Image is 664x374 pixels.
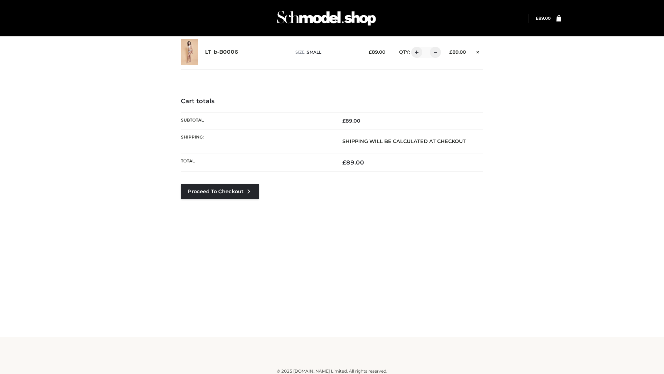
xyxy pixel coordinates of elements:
[392,47,439,58] div: QTY:
[181,184,259,199] a: Proceed to Checkout
[307,50,321,55] span: SMALL
[342,159,364,166] bdi: 89.00
[181,129,332,153] th: Shipping:
[369,49,385,55] bdi: 89.00
[473,47,483,56] a: Remove this item
[536,16,538,21] span: £
[449,49,452,55] span: £
[295,49,358,55] p: size :
[536,16,551,21] a: £89.00
[181,153,332,172] th: Total
[275,5,378,32] img: Schmodel Admin 964
[342,138,466,144] strong: Shipping will be calculated at checkout
[369,49,372,55] span: £
[205,49,238,55] a: LT_b-B0006
[536,16,551,21] bdi: 89.00
[342,118,345,124] span: £
[342,118,360,124] bdi: 89.00
[181,98,483,105] h4: Cart totals
[181,112,332,129] th: Subtotal
[342,159,346,166] span: £
[449,49,466,55] bdi: 89.00
[181,39,198,65] img: LT_b-B0006 - SMALL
